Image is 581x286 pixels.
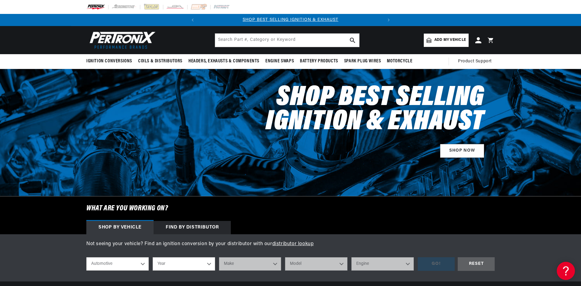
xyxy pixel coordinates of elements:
img: Pertronix [86,30,156,51]
summary: Battery Products [297,54,341,68]
select: Engine [351,257,414,271]
h2: Shop Best Selling Ignition & Exhaust [225,86,484,134]
span: Ignition Conversions [86,58,132,64]
select: Ride Type [86,257,149,271]
summary: Product Support [458,54,495,69]
span: Coils & Distributors [138,58,182,64]
div: Announcement [199,17,383,23]
select: Year [153,257,215,271]
div: RESET [458,257,495,271]
span: Headers, Exhausts & Components [188,58,259,64]
slideshow-component: Translation missing: en.sections.announcements.announcement_bar [71,14,510,26]
input: Search Part #, Category or Keyword [215,34,359,47]
span: Engine Swaps [265,58,294,64]
select: Model [285,257,347,271]
div: Find by Distributor [154,221,231,234]
a: Add my vehicle [424,34,469,47]
button: Translation missing: en.sections.announcements.next_announcement [383,14,395,26]
a: SHOP NOW [440,144,484,158]
summary: Motorcycle [384,54,415,68]
span: Add my vehicle [434,37,466,43]
summary: Spark Plug Wires [341,54,384,68]
a: distributor lookup [272,242,314,246]
span: Spark Plug Wires [344,58,381,64]
div: 1 of 2 [199,17,383,23]
a: SHOP BEST SELLING IGNITION & EXHAUST [243,18,338,22]
button: Translation missing: en.sections.announcements.previous_announcement [187,14,199,26]
summary: Coils & Distributors [135,54,185,68]
select: Make [219,257,281,271]
span: Motorcycle [387,58,412,64]
summary: Ignition Conversions [86,54,135,68]
summary: Engine Swaps [262,54,297,68]
span: Battery Products [300,58,338,64]
p: Not seeing your vehicle? Find an ignition conversion by your distributor with our [86,240,495,248]
span: Product Support [458,58,492,65]
div: Shop by vehicle [86,221,154,234]
h6: What are you working on? [71,196,510,221]
button: search button [346,34,359,47]
summary: Headers, Exhausts & Components [185,54,262,68]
